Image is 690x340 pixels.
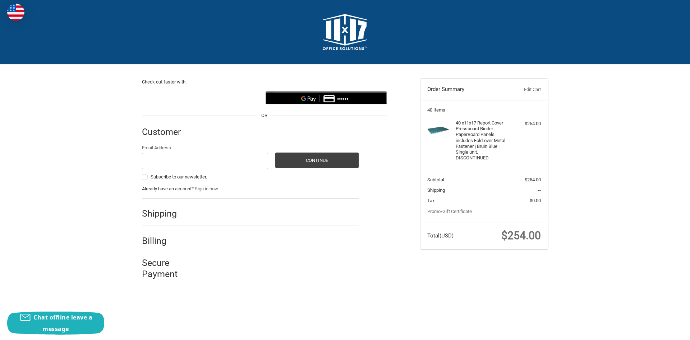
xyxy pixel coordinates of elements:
[456,120,511,161] h4: 40 x 11x17 Report Cover Pressboard Binder PaperBoard Panels includes Fold-over Metal Fastener | B...
[275,153,359,168] button: Continue
[142,208,184,219] h2: Shipping
[142,257,190,280] h2: Secure Payment
[142,185,359,192] p: Already have an account?
[142,78,387,86] p: Check out faster with:
[525,177,541,182] span: $254.00
[7,312,104,335] button: Chat offline leave a message
[258,112,271,119] span: OR
[505,86,541,93] a: Edit Cart
[7,4,24,21] img: duty and tax information for United States
[427,177,444,182] span: Subtotal
[142,126,184,137] h2: Customer
[337,95,349,101] text: ••••••
[151,174,207,180] span: Subscribe to our newsletter.
[501,229,541,242] span: $254.00
[427,187,445,193] span: Shipping
[142,144,268,151] label: Email Address
[427,107,541,113] h3: 40 Items
[427,232,454,239] span: Total (USD)
[427,198,434,203] span: Tax
[530,198,541,203] span: $0.00
[33,313,92,333] span: Chat offline leave a message
[538,187,541,193] span: --
[427,86,505,93] h3: Order Summary
[512,120,541,127] div: $254.00
[427,209,472,214] a: Promo/Gift Certificate
[266,91,387,104] button: Google Pay
[142,235,184,246] h2: Billing
[195,186,218,191] a: Sign in now
[323,14,367,50] img: 11x17.com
